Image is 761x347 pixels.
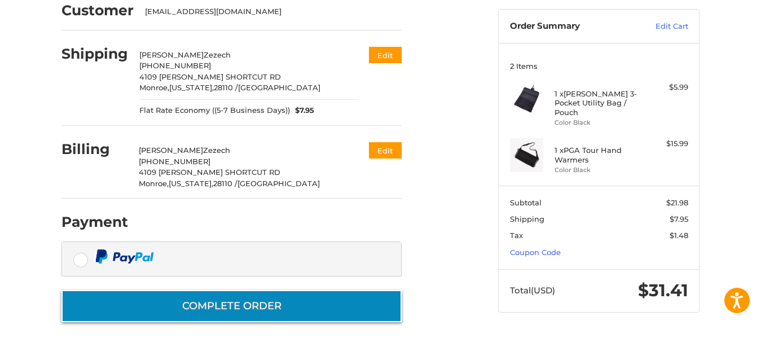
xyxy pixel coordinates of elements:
span: Monroe, [139,83,169,92]
span: [PHONE_NUMBER] [139,157,210,166]
img: PayPal icon [95,249,154,263]
span: Zezech [204,50,231,59]
span: Shipping [510,214,544,223]
div: $15.99 [644,138,688,150]
h4: 1 x [PERSON_NAME] 3-Pocket Utility Bag / Pouch [555,89,641,117]
span: $1.48 [670,231,688,240]
h2: Shipping [61,45,128,63]
span: $7.95 [290,105,315,116]
span: Zezech [203,146,230,155]
button: Complete order [61,290,402,322]
div: $5.99 [644,82,688,93]
span: Total (USD) [510,285,555,296]
button: Edit [369,47,402,63]
span: [PHONE_NUMBER] [139,61,211,70]
a: Coupon Code [510,248,561,257]
h4: 1 x PGA Tour Hand Warmers [555,146,641,164]
span: [US_STATE], [169,179,213,188]
span: 4109 [PERSON_NAME] SHORTCUT RD [139,168,280,177]
a: Edit Cart [631,21,688,32]
span: $31.41 [638,280,688,301]
span: [GEOGRAPHIC_DATA] [237,179,320,188]
span: [PERSON_NAME] [139,146,203,155]
span: [US_STATE], [169,83,214,92]
span: Subtotal [510,198,542,207]
span: Monroe, [139,179,169,188]
div: [EMAIL_ADDRESS][DOMAIN_NAME] [145,6,391,17]
h2: Customer [61,2,134,19]
h2: Payment [61,213,128,231]
span: Flat Rate Economy ((5-7 Business Days)) [139,105,290,116]
span: Tax [510,231,523,240]
h2: Billing [61,140,127,158]
span: [PERSON_NAME] [139,50,204,59]
h3: 2 Items [510,62,688,71]
span: [GEOGRAPHIC_DATA] [238,83,320,92]
span: 28110 / [214,83,238,92]
span: $7.95 [670,214,688,223]
span: $21.98 [666,198,688,207]
h3: Order Summary [510,21,631,32]
li: Color Black [555,118,641,128]
span: 28110 / [213,179,237,188]
button: Edit [369,142,402,159]
span: 4109 [PERSON_NAME] SHORTCUT RD [139,72,281,81]
li: Color Black [555,165,641,175]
